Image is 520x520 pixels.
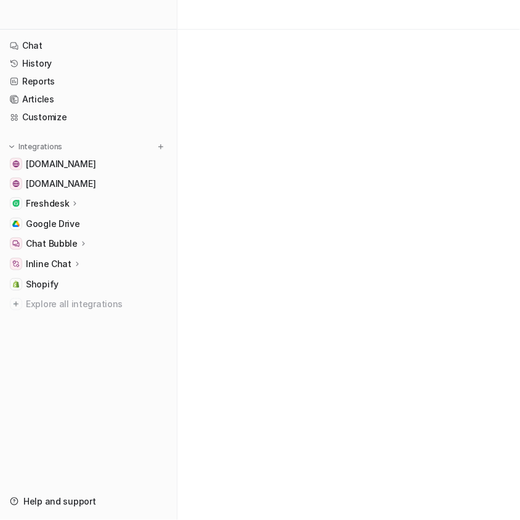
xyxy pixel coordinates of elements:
[12,180,20,188] img: www.refurbly.se
[5,37,172,54] a: Chat
[26,158,95,170] span: [DOMAIN_NAME]
[12,260,20,268] img: Inline Chat
[5,493,172,510] a: Help and support
[5,295,172,313] a: Explore all integrations
[7,142,16,151] img: expand menu
[26,197,69,210] p: Freshdesk
[26,258,71,270] p: Inline Chat
[10,298,22,310] img: explore all integrations
[156,142,165,151] img: menu_add.svg
[26,278,59,291] span: Shopify
[12,281,20,288] img: Shopify
[18,142,62,152] p: Integrations
[12,220,20,228] img: Google Drive
[26,294,167,314] span: Explore all integrations
[5,91,172,108] a: Articles
[26,218,80,230] span: Google Drive
[5,141,66,153] button: Integrations
[5,55,172,72] a: History
[5,155,172,173] a: support.refurbly.se[DOMAIN_NAME]
[5,109,172,126] a: Customize
[26,178,95,190] span: [DOMAIN_NAME]
[12,200,20,207] img: Freshdesk
[5,175,172,192] a: www.refurbly.se[DOMAIN_NAME]
[12,160,20,168] img: support.refurbly.se
[26,237,78,250] p: Chat Bubble
[12,240,20,247] img: Chat Bubble
[5,276,172,293] a: ShopifyShopify
[5,215,172,233] a: Google DriveGoogle Drive
[5,73,172,90] a: Reports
